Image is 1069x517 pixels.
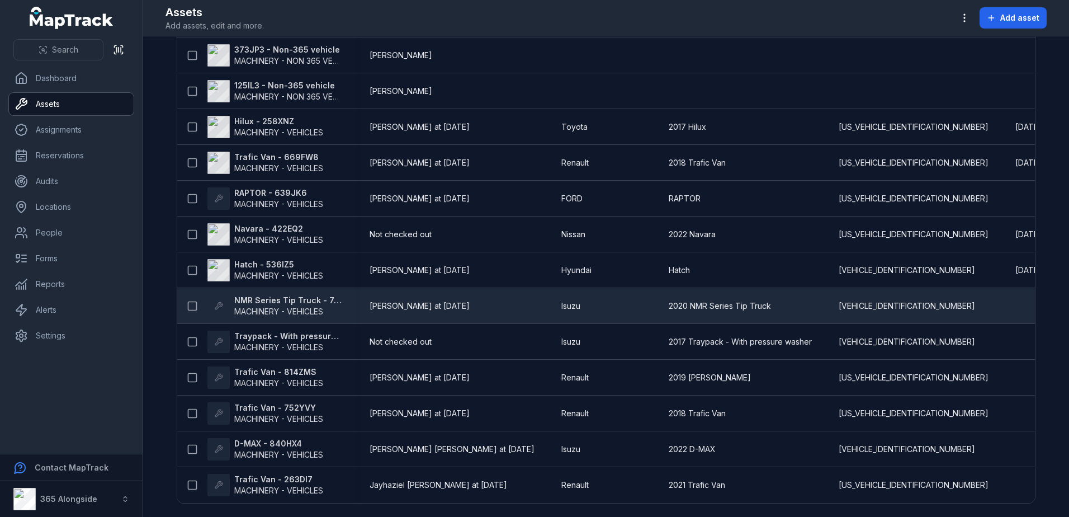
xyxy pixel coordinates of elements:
a: Alerts [9,299,134,321]
a: Hatch - 536IZ5MACHINERY - VEHICLES [207,259,323,281]
a: Assets [9,93,134,115]
time: 28/10/2025, 12:00:00 am [1015,121,1042,133]
a: Reports [9,273,134,295]
span: [PERSON_NAME] at [DATE] [370,265,470,276]
span: 2020 NMR Series Tip Truck [669,300,771,312]
strong: Trafic Van - 263DI7 [234,474,323,485]
span: [DATE] [1015,229,1042,239]
span: [DATE] [1015,122,1042,131]
time: 12/06/2025, 12:00:00 am [1015,265,1042,276]
span: 2021 Trafic Van [669,480,725,491]
span: [US_VEHICLE_IDENTIFICATION_NUMBER] [839,157,988,168]
a: Audits [9,170,134,192]
a: Settings [9,325,134,347]
strong: Hatch - 536IZ5 [234,259,323,270]
button: Search [13,39,103,60]
time: 30/07/2025, 12:00:00 am [1015,157,1042,168]
span: [VEHICLE_IDENTIFICATION_NUMBER] [839,444,975,455]
span: [VEHICLE_IDENTIFICATION_NUMBER] [839,265,975,276]
span: [PERSON_NAME] at [DATE] [370,300,470,312]
span: Renault [561,408,589,419]
span: Isuzu [561,444,580,455]
a: Navara - 422EQ2MACHINERY - VEHICLES [207,223,323,246]
span: Hatch [669,265,690,276]
span: [PERSON_NAME] [PERSON_NAME] at [DATE] [370,444,534,455]
strong: 125IL3 - Non-365 vehicle [234,80,343,91]
span: Add assets, edit and more. [165,20,264,31]
span: [PERSON_NAME] at [DATE] [370,193,470,204]
span: Search [52,44,78,55]
strong: RAPTOR - 639JK6 [234,187,323,199]
span: 2018 Trafic Van [669,157,726,168]
strong: Hilux - 258XNZ [234,116,323,127]
span: FORD [561,193,583,204]
span: Renault [561,480,589,491]
strong: 373JP3 - Non-365 vehicle [234,44,343,55]
span: [PERSON_NAME] at [DATE] [370,121,470,133]
span: 2022 Navara [669,229,716,240]
strong: 365 Alongside [40,494,97,504]
span: MACHINERY - VEHICLES [234,307,323,316]
strong: Trafic Van - 814ZMS [234,366,323,378]
span: [DATE] [1015,158,1042,167]
time: 13/02/2025, 12:00:00 am [1015,229,1042,240]
span: Renault [561,157,589,168]
strong: NMR Series Tip Truck - 745ZYQ [234,295,343,306]
strong: Trafic Van - 752YVY [234,402,323,413]
strong: Contact MapTrack [35,463,108,472]
span: MACHINERY - VEHICLES [234,128,323,137]
a: Trafic Van - 752YVYMACHINERY - VEHICLES [207,402,323,425]
span: [US_VEHICLE_IDENTIFICATION_NUMBER] [839,372,988,383]
button: Add asset [980,7,1047,29]
a: 373JP3 - Non-365 vehicleMACHINERY - NON 365 VEHICLES [207,44,343,67]
span: MACHINERY - NON 365 VEHICLES [234,56,359,65]
span: MACHINERY - VEHICLES [234,378,323,388]
span: MACHINERY - VEHICLES [234,163,323,173]
strong: D-MAX - 840HX4 [234,438,323,449]
a: NMR Series Tip Truck - 745ZYQMACHINERY - VEHICLES [207,295,343,317]
span: [VEHICLE_IDENTIFICATION_NUMBER] [839,336,975,347]
span: [PERSON_NAME] at [DATE] [370,408,470,419]
span: Isuzu [561,300,580,312]
span: Isuzu [561,336,580,347]
a: Reservations [9,144,134,167]
a: Hilux - 258XNZMACHINERY - VEHICLES [207,116,323,138]
span: [US_VEHICLE_IDENTIFICATION_NUMBER] [839,480,988,491]
span: Not checked out [370,336,432,347]
span: [PERSON_NAME] [370,50,432,61]
span: 2019 [PERSON_NAME] [669,372,751,383]
a: Trafic Van - 814ZMSMACHINERY - VEHICLES [207,366,323,389]
span: MACHINERY - VEHICLES [234,414,323,424]
span: [PERSON_NAME] [370,86,432,97]
span: MACHINERY - VEHICLES [234,235,323,245]
span: Not checked out [370,229,432,240]
span: MACHINERY - VEHICLES [234,486,323,495]
a: Forms [9,247,134,270]
span: Toyota [561,121,588,133]
span: [US_VEHICLE_IDENTIFICATION_NUMBER] [839,408,988,419]
span: Renault [561,372,589,383]
a: MapTrack [30,7,113,29]
a: Trafic Van - 263DI7MACHINERY - VEHICLES [207,474,323,496]
span: [US_VEHICLE_IDENTIFICATION_NUMBER] [839,229,988,240]
a: RAPTOR - 639JK6MACHINERY - VEHICLES [207,187,323,210]
a: 125IL3 - Non-365 vehicleMACHINERY - NON 365 VEHICLES [207,80,343,102]
span: MACHINERY - VEHICLES [234,271,323,280]
span: MACHINERY - VEHICLES [234,450,323,459]
span: [US_VEHICLE_IDENTIFICATION_NUMBER] [839,121,988,133]
span: [VEHICLE_IDENTIFICATION_NUMBER] [839,300,975,312]
strong: Trafic Van - 669FW8 [234,152,323,163]
span: MACHINERY - NON 365 VEHICLES [234,92,359,101]
span: 2018 Trafic Van [669,408,726,419]
span: MACHINERY - VEHICLES [234,199,323,209]
span: 2017 Traypack - With pressure washer [669,336,812,347]
span: Nissan [561,229,585,240]
span: [PERSON_NAME] at [DATE] [370,157,470,168]
strong: Navara - 422EQ2 [234,223,323,234]
span: Hyundai [561,265,592,276]
span: 2022 D-MAX [669,444,716,455]
a: Traypack - With pressure washer - 573XHLMACHINERY - VEHICLES [207,331,343,353]
span: [DATE] [1015,265,1042,275]
a: Dashboard [9,67,134,90]
a: D-MAX - 840HX4MACHINERY - VEHICLES [207,438,323,460]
